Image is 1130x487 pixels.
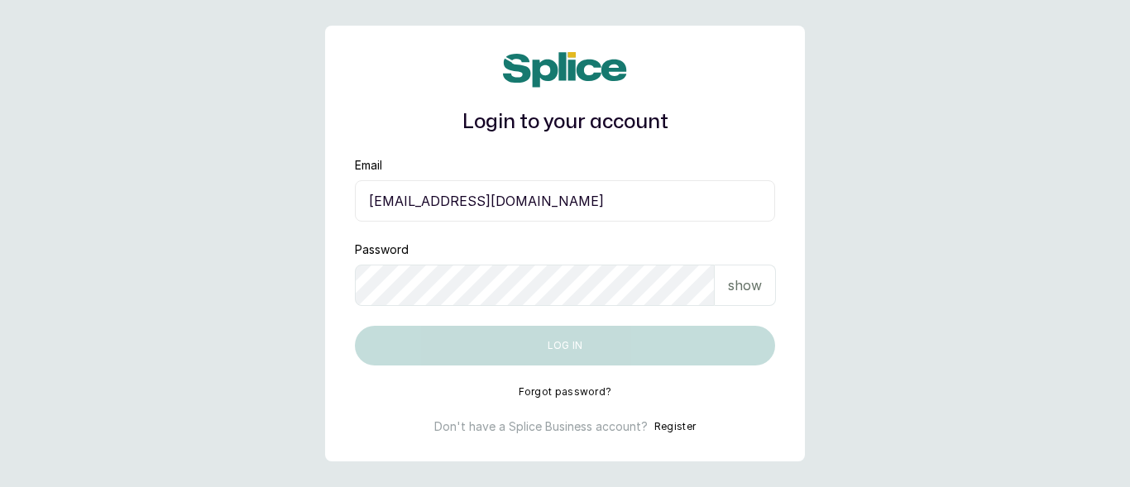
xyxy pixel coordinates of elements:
[355,326,775,365] button: Log in
[355,107,775,137] h1: Login to your account
[654,418,696,435] button: Register
[355,157,382,174] label: Email
[355,180,775,222] input: email@acme.com
[355,241,409,258] label: Password
[434,418,648,435] p: Don't have a Splice Business account?
[728,275,762,295] p: show
[519,385,612,399] button: Forgot password?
